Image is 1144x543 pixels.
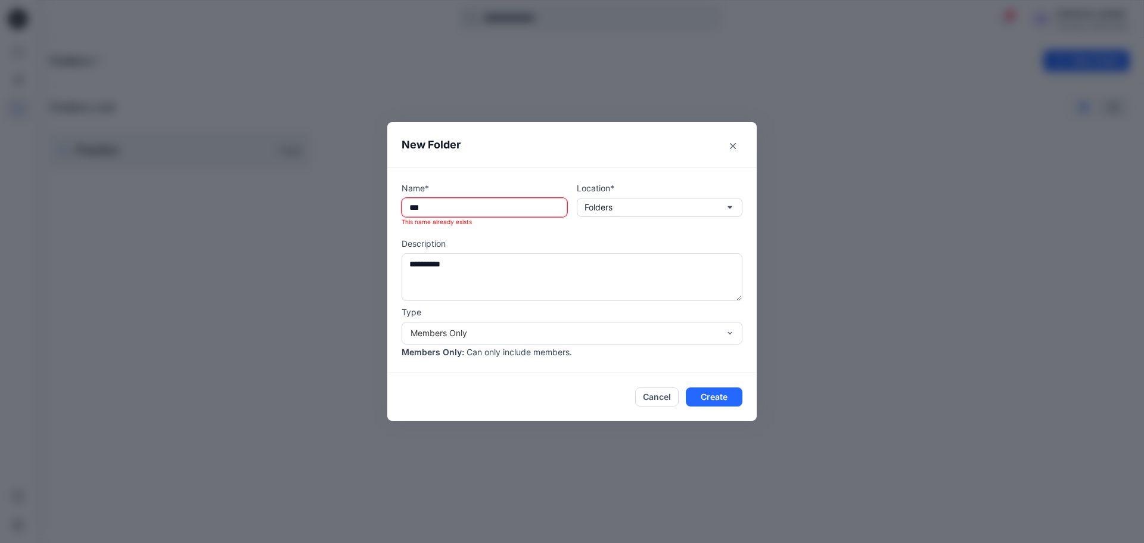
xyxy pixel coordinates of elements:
p: Location* [577,182,742,194]
button: Close [723,136,742,156]
p: Folders [585,201,613,214]
p: Members Only : [402,346,464,358]
p: Name* [402,182,567,194]
button: Cancel [635,387,679,407]
button: Folders [577,198,742,217]
p: Type [402,306,742,318]
p: This name already exists [402,217,567,227]
button: Create [686,387,742,407]
div: Members Only [411,327,719,339]
header: New Folder [387,122,757,167]
p: Can only include members. [467,346,572,358]
p: Description [402,237,742,250]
